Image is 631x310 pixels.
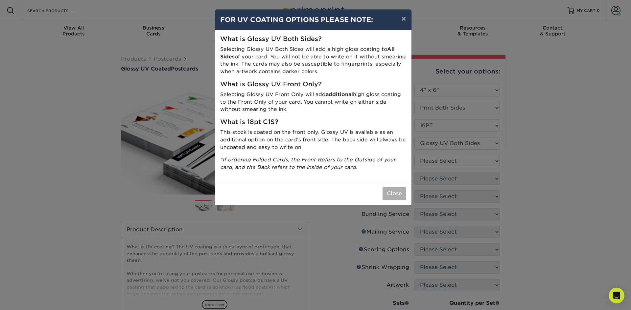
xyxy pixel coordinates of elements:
button: × [396,10,411,28]
strong: All Sides [220,46,395,60]
strong: additional [326,91,353,97]
h4: FOR UV COATING OPTIONS PLEASE NOTE: [220,15,406,25]
button: Close [383,187,406,200]
p: Selecting Glossy UV Both Sides will add a high gloss coating to of your card. You will not be abl... [220,46,406,75]
p: Selecting Glossy UV Front Only will add high gloss coating to the Front Only of your card. You ca... [220,91,406,113]
div: Open Intercom Messenger [609,288,624,303]
h5: What is 18pt C1S? [220,118,406,126]
p: This stock is coated on the front only. Glossy UV is available as an additional option on the car... [220,129,406,151]
h5: What is Glossy UV Both Sides? [220,35,406,43]
i: *If ordering Folded Cards, the Front Refers to the Outside of your card, and the Back refers to t... [220,156,396,170]
h5: What is Glossy UV Front Only? [220,81,406,88]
